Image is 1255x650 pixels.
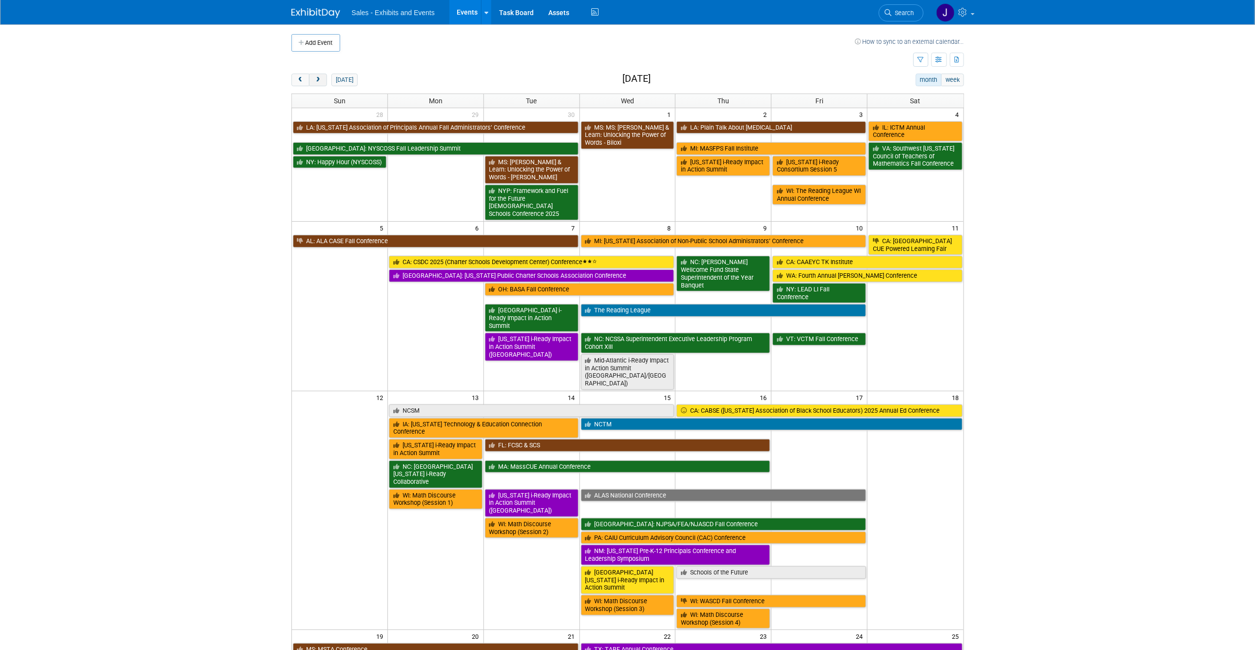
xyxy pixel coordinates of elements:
span: 25 [951,630,964,642]
a: MS: [PERSON_NAME] & Learn: Unlocking the Power of Words - [PERSON_NAME] [485,156,579,184]
span: 17 [855,391,867,403]
span: 2 [762,108,771,120]
span: 9 [762,222,771,234]
a: CA: [GEOGRAPHIC_DATA] CUE Powered Learning Fair [869,235,962,255]
a: MS: MS: [PERSON_NAME] & Learn: Unlocking the Power of Words - Biloxi [581,121,675,149]
span: Mon [429,97,443,105]
a: NC: NCSSA Superintendent Executive Leadership Program Cohort XIII [581,333,771,353]
span: 20 [471,630,483,642]
span: 28 [375,108,387,120]
span: 16 [759,391,771,403]
a: NY: Happy Hour (NYSCOSS) [293,156,386,169]
button: Add Event [291,34,340,52]
span: 1 [666,108,675,120]
a: [US_STATE] i-Ready Consortium Session 5 [772,156,866,176]
span: 14 [567,391,579,403]
img: Joe Quinn [936,3,955,22]
a: LA: [US_STATE] Association of Principals Annual Fall Administrators’ Conference [293,121,579,134]
a: WI: The Reading League WI Annual Conference [772,185,866,205]
button: month [916,74,942,86]
span: Sales - Exhibits and Events [352,9,435,17]
a: FL: FCSC & SCS [485,439,771,452]
a: How to sync to an external calendar... [855,38,964,45]
a: WI: WASCD Fall Conference [676,595,866,608]
a: NYP: Framework and Fuel for the Future [DEMOGRAPHIC_DATA] Schools Conference 2025 [485,185,579,220]
span: Search [892,9,914,17]
button: [DATE] [331,74,357,86]
span: 21 [567,630,579,642]
span: Thu [717,97,729,105]
span: 18 [951,391,964,403]
span: 30 [567,108,579,120]
a: [GEOGRAPHIC_DATA][US_STATE] i-Ready Impact in Action Summit [581,566,675,594]
a: MA: MassCUE Annual Conference [485,460,771,473]
span: 11 [951,222,964,234]
a: CA: CAAEYC TK Institute [772,256,962,268]
button: next [309,74,327,86]
span: 23 [759,630,771,642]
button: prev [291,74,309,86]
a: IL: ICTM Annual Conference [869,121,962,141]
span: 8 [666,222,675,234]
span: 7 [571,222,579,234]
a: NC: [GEOGRAPHIC_DATA][US_STATE] i-Ready Collaborative [389,460,483,488]
h2: [DATE] [622,74,651,84]
span: Sat [910,97,921,105]
a: NY: LEAD LI Fall Conference [772,283,866,303]
a: Schools of the Future [676,566,866,579]
a: NC: [PERSON_NAME] Wellcome Fund State Superintendent of the Year Banquet [676,256,770,291]
a: [US_STATE] i-Ready Impact in Action Summit [389,439,483,459]
a: VA: Southwest [US_STATE] Council of Teachers of Mathematics Fall Conference [869,142,962,170]
a: LA: Plain Talk About [MEDICAL_DATA] [676,121,866,134]
a: ALAS National Conference [581,489,867,502]
a: WA: Fourth Annual [PERSON_NAME] Conference [772,269,962,282]
a: Mid-Atlantic i-Ready Impact in Action Summit ([GEOGRAPHIC_DATA]/[GEOGRAPHIC_DATA]) [581,354,675,390]
a: VT: VCTM Fall Conference [772,333,866,345]
a: The Reading League [581,304,867,317]
span: 13 [471,391,483,403]
span: 24 [855,630,867,642]
span: 3 [858,108,867,120]
a: [US_STATE] i-Ready Impact in Action Summit [676,156,770,176]
a: [GEOGRAPHIC_DATA] i-Ready Impact in Action Summit [485,304,579,332]
a: [US_STATE] i-Ready Impact in Action Summit ([GEOGRAPHIC_DATA]) [485,489,579,517]
span: 19 [375,630,387,642]
span: Tue [526,97,537,105]
a: WI: Math Discourse Workshop (Session 4) [676,609,770,629]
a: [GEOGRAPHIC_DATA]: NYSCOSS Fall Leadership Summit [293,142,579,155]
span: 29 [471,108,483,120]
a: MI: [US_STATE] Association of Non-Public School Administrators’ Conference [581,235,867,248]
a: [GEOGRAPHIC_DATA]: NJPSA/FEA/NJASCD Fall Conference [581,518,867,531]
span: 4 [955,108,964,120]
a: [US_STATE] i-Ready Impact in Action Summit ([GEOGRAPHIC_DATA]) [485,333,579,361]
span: 6 [475,222,483,234]
a: Search [879,4,924,21]
a: PA: CAIU Curriculum Advisory Council (CAC) Conference [581,532,867,544]
span: Wed [621,97,634,105]
a: WI: Math Discourse Workshop (Session 1) [389,489,483,509]
a: MI: MASFPS Fall Institute [676,142,866,155]
a: NM: [US_STATE] Pre-K-12 Principals Conference and Leadership Symposium [581,545,771,565]
a: CA: CSDC 2025 (Charter Schools Development Center) Conference [389,256,675,268]
span: 5 [379,222,387,234]
img: ExhibitDay [291,8,340,18]
span: Fri [815,97,823,105]
a: IA: [US_STATE] Technology & Education Connection Conference [389,418,579,438]
span: 15 [663,391,675,403]
a: NCTM [581,418,963,431]
span: 12 [375,391,387,403]
button: week [941,74,964,86]
a: AL: ALA CASE Fall Conference [293,235,579,248]
a: CA: CABSE ([US_STATE] Association of Black School Educators) 2025 Annual Ed Conference [676,404,962,417]
span: 22 [663,630,675,642]
span: 10 [855,222,867,234]
a: OH: BASA Fall Conference [485,283,675,296]
a: [GEOGRAPHIC_DATA]: [US_STATE] Public Charter Schools Association Conference [389,269,675,282]
span: Sun [334,97,346,105]
a: WI: Math Discourse Workshop (Session 2) [485,518,579,538]
a: WI: Math Discourse Workshop (Session 3) [581,595,675,615]
a: NCSM [389,404,675,417]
